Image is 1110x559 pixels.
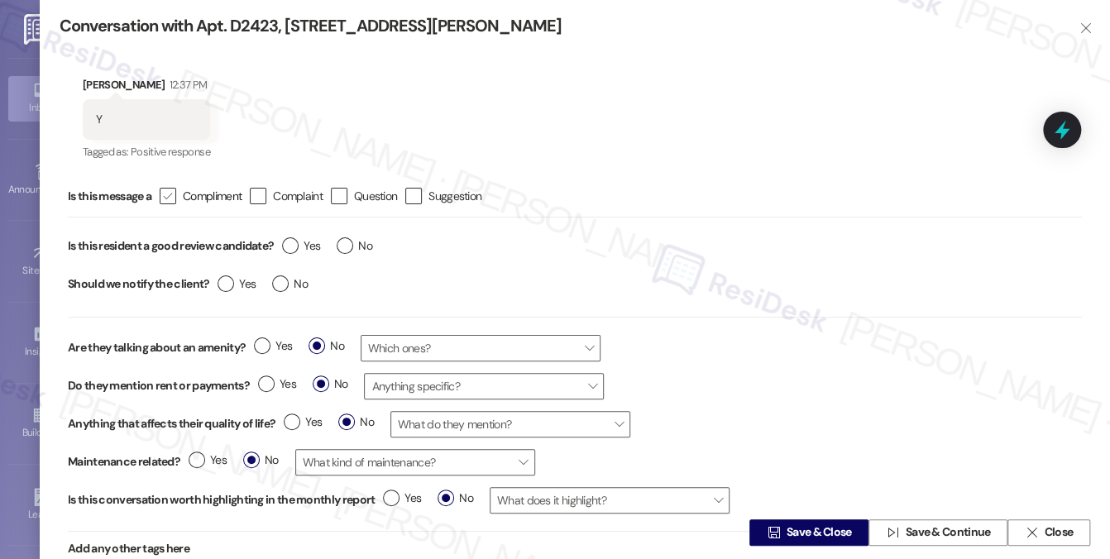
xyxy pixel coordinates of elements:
div: [PERSON_NAME] [83,76,210,99]
span: Positive response [131,145,210,159]
span: No [272,275,308,293]
span: No [337,237,372,255]
span: No [338,413,374,431]
div: Conversation with Apt. D2423, [STREET_ADDRESS][PERSON_NAME] [60,15,1052,37]
span: Question [354,188,397,204]
i:  [886,526,898,539]
span: Suggestion [428,188,481,204]
span: No [243,451,279,469]
div: 12:37 PM [165,76,208,93]
span: Yes [284,413,322,431]
span: Yes [383,490,421,507]
span: Close [1044,524,1073,542]
span: What do they mention? [390,411,630,437]
label: Should we notify the client? [68,271,209,297]
i:  [162,188,173,205]
span: Yes [282,237,320,255]
span: What does it highlight? [490,487,730,514]
label: Is this conversation worth highlighting in the monthly report [68,491,375,509]
span: No [313,375,348,393]
span: Yes [189,451,227,469]
span: Which ones? [361,335,600,361]
button: Close [1007,519,1090,546]
div: Y [96,111,102,128]
label: Do they mention rent or payments? [68,377,250,394]
span: Yes [218,275,256,293]
button: Save & Close [749,519,868,546]
span: Is this message a [68,188,151,205]
label: Is this resident a good review candidate? [68,233,274,259]
span: Compliment [183,188,242,204]
span: Save & Continue [906,524,991,542]
span: What kind of maintenance? [295,449,535,475]
button: Save & Continue [868,519,1007,546]
span: Anything specific? [364,373,604,399]
span: No [309,337,344,355]
div: Tagged as: [83,140,210,164]
label: Maintenance related? [68,453,180,471]
span: Yes [254,337,292,355]
label: Anything that affects their quality of life? [68,415,275,432]
i:  [1079,21,1092,35]
span: No [438,490,473,507]
span: Yes [258,375,296,393]
i:  [767,526,779,539]
span: Complaint [273,188,323,204]
label: Are they talking about an amenity? [68,339,246,356]
i:  [1025,526,1037,539]
span: Save & Close [787,524,852,542]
